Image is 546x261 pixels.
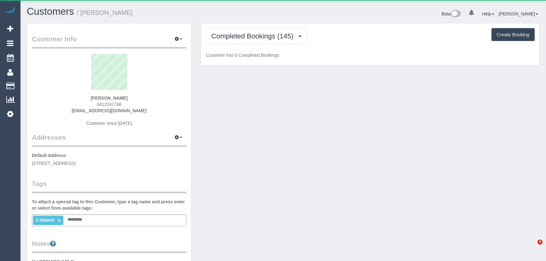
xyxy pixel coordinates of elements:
[32,239,186,253] legend: Notes
[72,108,147,113] a: [EMAIL_ADDRESS][DOMAIN_NAME]
[211,32,296,40] span: Completed Bookings (145)
[77,9,133,16] small: / [PERSON_NAME]
[32,34,186,49] legend: Customer Info
[499,11,538,16] a: [PERSON_NAME]
[450,10,461,18] img: New interface
[32,161,75,166] span: [STREET_ADDRESS]
[86,121,132,126] span: Customer since [DATE]
[36,217,55,223] span: 1 cleaner
[206,52,535,58] p: Customer has 0 Completed Bookings
[97,102,121,107] span: 0412247746
[32,199,186,211] label: To attach a special tag to this Customer, type a tag name and press enter or select from availabl...
[537,240,543,245] span: 3
[442,11,461,16] a: Beta
[206,28,307,44] button: Completed Bookings (145)
[491,28,535,41] button: Create Booking
[27,6,74,17] a: Customers
[525,240,540,255] iframe: Intercom live chat
[58,218,61,223] a: ×
[482,11,494,16] a: Help
[4,6,16,15] img: Automaid Logo
[32,152,67,159] label: Default Address:
[32,179,186,193] legend: Tags
[90,96,127,101] strong: [PERSON_NAME]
